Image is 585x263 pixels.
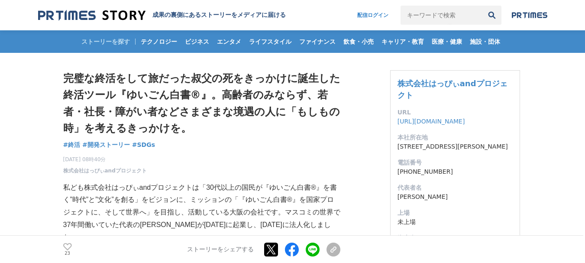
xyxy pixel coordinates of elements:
a: 施設・団体 [466,30,504,53]
a: ライフスタイル [246,30,295,53]
a: ファイナンス [296,30,339,53]
dt: 資本金 [398,234,513,243]
img: prtimes [512,12,547,19]
img: 成果の裏側にあるストーリーをメディアに届ける [38,10,145,21]
a: 株式会社はっぴぃandプロジェクト [63,167,147,175]
span: ライフスタイル [246,38,295,45]
dt: 代表者名 [398,183,513,192]
p: 23 [63,251,72,256]
a: テクノロジー [137,30,181,53]
span: ビジネス [181,38,213,45]
span: #開発ストーリー [82,141,130,149]
a: 配信ログイン [349,6,397,25]
span: ファイナンス [296,38,339,45]
dd: 未上場 [398,218,513,227]
span: テクノロジー [137,38,181,45]
a: [URL][DOMAIN_NAME] [398,118,465,125]
span: [DATE] 08時40分 [63,156,147,163]
span: #SDGs [132,141,155,149]
dd: [PERSON_NAME] [398,192,513,201]
a: #開発ストーリー [82,140,130,149]
dd: [PHONE_NUMBER] [398,167,513,176]
span: #終活 [63,141,81,149]
span: 施設・団体 [466,38,504,45]
span: エンタメ [213,38,245,45]
a: エンタメ [213,30,245,53]
p: 私ども株式会社はっぴぃandプロジェクトは「30代以上の国民が『ゆいごん白書®』を書く”時代”と”文化”を創る」をビジョンに、ミッションの「『ゆいごん白書®』を国家プロジェクトに、そして世界へ」... [63,182,340,244]
a: 医療・健康 [428,30,465,53]
dt: 本社所在地 [398,133,513,142]
button: 検索 [482,6,501,25]
dt: 上場 [398,208,513,218]
span: 医療・健康 [428,38,465,45]
span: キャリア・教育 [378,38,427,45]
span: 飲食・小売 [340,38,377,45]
a: キャリア・教育 [378,30,427,53]
dt: 電話番号 [398,158,513,167]
h1: 完璧な終活をして旅だった叔父の死をきっかけに誕生した終活ツール『ゆいごん白書®』。高齢者のみならず、若者・社長・障がい者などさまざまな境遇の人に「もしもの時」を考えるきっかけを。 [63,70,340,137]
h2: 成果の裏側にあるストーリーをメディアに届ける [152,11,286,19]
a: 飲食・小売 [340,30,377,53]
dd: [STREET_ADDRESS][PERSON_NAME] [398,142,513,151]
a: ビジネス [181,30,213,53]
a: #SDGs [132,140,155,149]
a: 成果の裏側にあるストーリーをメディアに届ける 成果の裏側にあるストーリーをメディアに届ける [38,10,286,21]
dt: URL [398,108,513,117]
a: 株式会社はっぴぃandプロジェクト [398,79,507,100]
input: キーワードで検索 [401,6,482,25]
p: ストーリーをシェアする [187,246,254,253]
a: #終活 [63,140,81,149]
